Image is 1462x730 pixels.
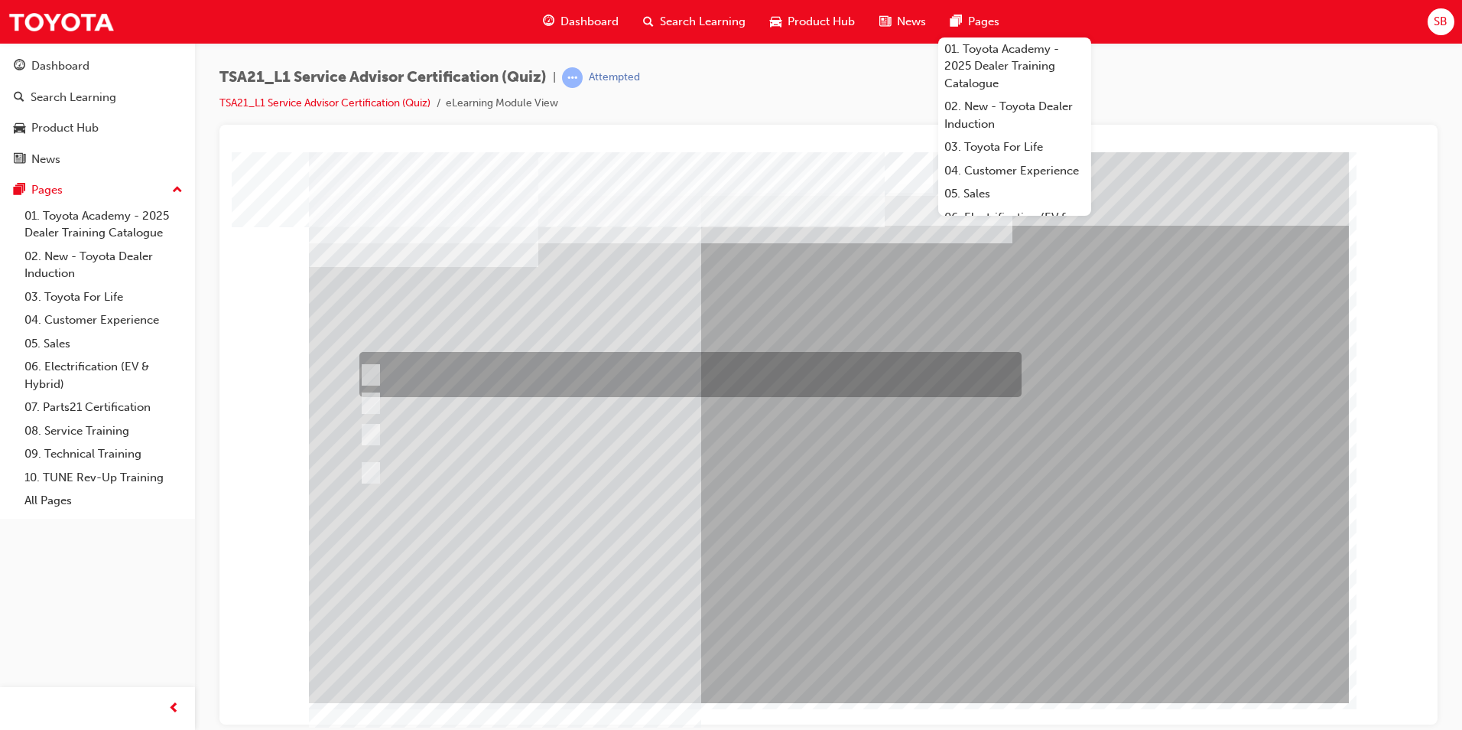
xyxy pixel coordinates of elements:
[14,122,25,135] span: car-icon
[18,489,189,513] a: All Pages
[6,83,189,112] a: Search Learning
[631,6,758,37] a: search-iconSearch Learning
[897,13,926,31] span: News
[758,6,867,37] a: car-iconProduct Hub
[219,96,430,109] a: TSA21_L1 Service Advisor Certification (Quiz)
[14,91,24,105] span: search-icon
[31,151,60,168] div: News
[589,70,640,85] div: Attempted
[1434,13,1447,31] span: SB
[31,57,89,75] div: Dashboard
[14,184,25,197] span: pages-icon
[18,245,189,285] a: 02. New - Toyota Dealer Induction
[938,37,1091,96] a: 01. Toyota Academy - 2025 Dealer Training Catalogue
[31,119,99,137] div: Product Hub
[219,69,547,86] span: TSA21_L1 Service Advisor Certification (Quiz)
[18,308,189,332] a: 04. Customer Experience
[543,12,554,31] span: guage-icon
[172,181,183,200] span: up-icon
[6,145,189,174] a: News
[18,204,189,245] a: 01. Toyota Academy - 2025 Dealer Training Catalogue
[446,95,558,112] li: eLearning Module View
[560,13,619,31] span: Dashboard
[938,135,1091,159] a: 03. Toyota For Life
[6,114,189,142] a: Product Hub
[6,49,189,176] button: DashboardSearch LearningProduct HubNews
[553,69,556,86] span: |
[879,12,891,31] span: news-icon
[968,13,999,31] span: Pages
[18,285,189,309] a: 03. Toyota For Life
[938,159,1091,183] a: 04. Customer Experience
[6,176,189,204] button: Pages
[531,6,631,37] a: guage-iconDashboard
[938,206,1091,246] a: 06. Electrification (EV & Hybrid)
[938,6,1012,37] a: pages-iconPages
[788,13,855,31] span: Product Hub
[950,12,962,31] span: pages-icon
[31,181,63,199] div: Pages
[18,355,189,396] a: 06. Electrification (EV & Hybrid)
[168,699,180,719] span: prev-icon
[31,89,116,106] div: Search Learning
[770,12,781,31] span: car-icon
[867,6,938,37] a: news-iconNews
[938,182,1091,206] a: 05. Sales
[14,153,25,167] span: news-icon
[6,52,189,80] a: Dashboard
[938,95,1091,135] a: 02. New - Toyota Dealer Induction
[18,332,189,356] a: 05. Sales
[18,419,189,443] a: 08. Service Training
[18,466,189,490] a: 10. TUNE Rev-Up Training
[1428,8,1454,35] button: SB
[562,67,583,88] span: learningRecordVerb_ATTEMPT-icon
[18,442,189,466] a: 09. Technical Training
[643,12,654,31] span: search-icon
[8,5,115,39] img: Trak
[14,60,25,73] span: guage-icon
[18,396,189,419] a: 07. Parts21 Certification
[660,13,746,31] span: Search Learning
